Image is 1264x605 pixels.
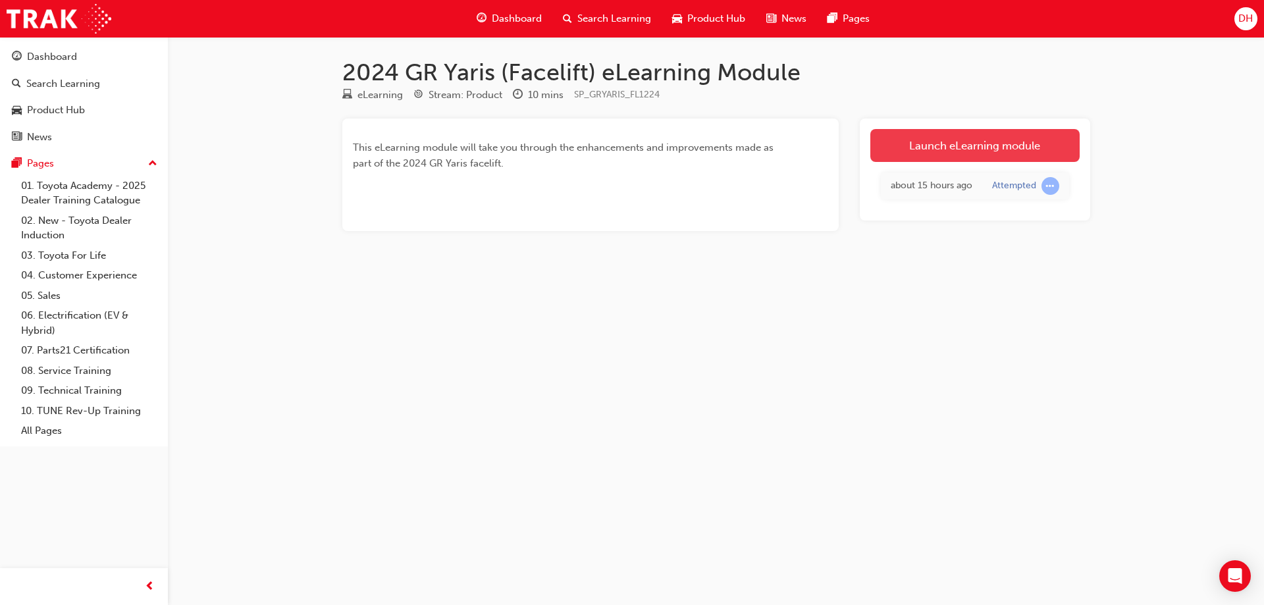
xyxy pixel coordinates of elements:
a: pages-iconPages [817,5,880,32]
a: Dashboard [5,45,163,69]
span: pages-icon [12,158,22,170]
button: DashboardSearch LearningProduct HubNews [5,42,163,151]
a: 10. TUNE Rev-Up Training [16,401,163,421]
span: learningRecordVerb_ATTEMPT-icon [1041,177,1059,195]
div: Dashboard [27,49,77,65]
span: Search Learning [577,11,651,26]
a: 06. Electrification (EV & Hybrid) [16,305,163,340]
span: target-icon [413,90,423,101]
a: 01. Toyota Academy - 2025 Dealer Training Catalogue [16,176,163,211]
div: Stream: Product [429,88,502,103]
a: 08. Service Training [16,361,163,381]
button: Pages [5,151,163,176]
div: eLearning [357,88,403,103]
span: news-icon [12,132,22,144]
span: search-icon [12,78,21,90]
span: clock-icon [513,90,523,101]
span: DH [1238,11,1253,26]
a: news-iconNews [756,5,817,32]
button: DH [1234,7,1257,30]
a: 09. Technical Training [16,381,163,401]
span: Pages [843,11,870,26]
span: Dashboard [492,11,542,26]
a: Product Hub [5,98,163,122]
div: Product Hub [27,103,85,118]
span: This eLearning module will take you through the enhancements and improvements made as part of the... [353,142,776,169]
span: car-icon [12,105,22,117]
a: 04. Customer Experience [16,265,163,286]
div: 10 mins [528,88,564,103]
div: Stream [413,87,502,103]
div: Open Intercom Messenger [1219,560,1251,592]
a: Search Learning [5,72,163,96]
a: search-iconSearch Learning [552,5,662,32]
a: 02. New - Toyota Dealer Induction [16,211,163,246]
span: search-icon [563,11,572,27]
span: Learning resource code [574,89,660,100]
span: guage-icon [477,11,487,27]
span: car-icon [672,11,682,27]
div: Search Learning [26,76,100,92]
span: News [781,11,806,26]
div: Attempted [992,180,1036,192]
a: Launch eLearning module [870,129,1080,162]
a: News [5,125,163,149]
span: learningResourceType_ELEARNING-icon [342,90,352,101]
div: Duration [513,87,564,103]
a: All Pages [16,421,163,441]
span: up-icon [148,155,157,172]
h1: 2024 GR Yaris (Facelift) eLearning Module [342,58,1090,87]
img: Trak [7,4,111,34]
span: Product Hub [687,11,745,26]
span: news-icon [766,11,776,27]
a: car-iconProduct Hub [662,5,756,32]
a: 03. Toyota For Life [16,246,163,266]
div: Type [342,87,403,103]
div: News [27,130,52,145]
a: 07. Parts21 Certification [16,340,163,361]
a: 05. Sales [16,286,163,306]
div: Mon Aug 25 2025 16:37:09 GMT+1000 (Australian Eastern Standard Time) [891,178,972,194]
a: guage-iconDashboard [466,5,552,32]
span: guage-icon [12,51,22,63]
span: prev-icon [145,579,155,595]
span: pages-icon [828,11,837,27]
div: Pages [27,156,54,171]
